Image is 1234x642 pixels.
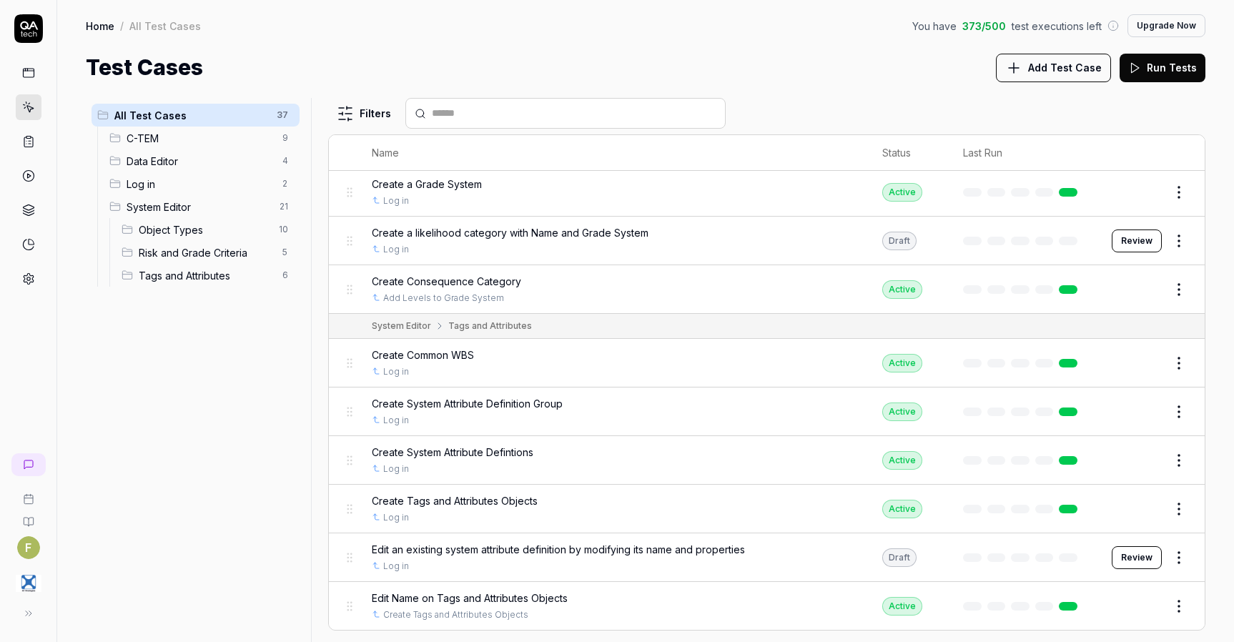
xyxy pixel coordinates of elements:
button: Review [1112,229,1162,252]
a: Add Levels to Grade System [383,292,504,305]
button: Run Tests [1120,54,1205,82]
div: Drag to reorderData Editor4 [104,149,300,172]
span: Create System Attribute Defintions [372,445,533,460]
div: Drag to reorderObject Types10 [116,218,300,241]
span: 6 [277,267,294,284]
div: Active [882,403,922,421]
div: Active [882,451,922,470]
div: Active [882,354,922,372]
span: 4 [277,152,294,169]
span: Create a Grade System [372,177,482,192]
span: System Editor [127,199,271,214]
tr: Create Common WBSLog inActive [329,339,1205,387]
button: Review [1112,546,1162,569]
a: Book a call with us [6,482,51,505]
a: Documentation [6,505,51,528]
div: Active [882,597,922,616]
div: Drag to reorderRisk and Grade Criteria5 [116,241,300,264]
span: Add Test Case [1028,60,1102,75]
th: Name [357,135,868,171]
img: 4C Strategies Logo [16,571,41,596]
button: Filters [328,99,400,128]
button: 4C Strategies Logo [6,559,51,599]
tr: Edit an existing system attribute definition by modifying its name and propertiesLog inDraftReview [329,533,1205,582]
th: Last Run [949,135,1097,171]
span: Create Consequence Category [372,274,521,289]
span: Tags and Attributes [139,268,274,283]
div: System Editor [372,320,431,332]
a: Home [86,19,114,33]
div: All Test Cases [129,19,201,33]
a: Log in [383,511,409,524]
span: 2 [277,175,294,192]
button: F [17,536,40,559]
a: New conversation [11,453,46,476]
div: Active [882,500,922,518]
div: Drag to reorderC-TEM9 [104,127,300,149]
span: Object Types [139,222,270,237]
button: Upgrade Now [1127,14,1205,37]
span: Edit Name on Tags and Attributes Objects [372,591,568,606]
a: Log in [383,365,409,378]
span: Create System Attribute Definition Group [372,396,563,411]
span: Create Tags and Attributes Objects [372,493,538,508]
th: Status [868,135,949,171]
span: Edit an existing system attribute definition by modifying its name and properties [372,542,745,557]
span: Create Common WBS [372,347,474,362]
div: Drag to reorderLog in2 [104,172,300,195]
a: Create Tags and Attributes Objects [383,608,528,621]
span: Data Editor [127,154,274,169]
span: Log in [127,177,274,192]
span: 10 [273,221,294,238]
span: C-TEM [127,131,274,146]
a: Log in [383,194,409,207]
tr: Create System Attribute DefintionsLog inActive [329,436,1205,485]
button: Add Test Case [996,54,1111,82]
span: Risk and Grade Criteria [139,245,274,260]
span: 37 [271,107,294,124]
tr: Create a likelihood category with Name and Grade SystemLog inDraftReview [329,217,1205,265]
h1: Test Cases [86,51,203,84]
span: test executions left [1012,19,1102,34]
div: Active [882,183,922,202]
div: Drag to reorderTags and Attributes6 [116,264,300,287]
tr: Create System Attribute Definition GroupLog inActive [329,387,1205,436]
span: Create a likelihood category with Name and Grade System [372,225,648,240]
div: / [120,19,124,33]
span: You have [912,19,957,34]
span: 5 [277,244,294,261]
div: Draft [882,548,917,567]
tr: Create Consequence CategoryAdd Levels to Grade SystemActive [329,265,1205,314]
tr: Create a Grade SystemLog inActive [329,168,1205,217]
tr: Edit Name on Tags and Attributes ObjectsCreate Tags and Attributes ObjectsActive [329,582,1205,630]
span: 21 [274,198,294,215]
a: Log in [383,560,409,573]
div: Active [882,280,922,299]
div: Drag to reorderSystem Editor21 [104,195,300,218]
tr: Create Tags and Attributes ObjectsLog inActive [329,485,1205,533]
span: All Test Cases [114,108,268,123]
a: Log in [383,463,409,475]
span: 9 [277,129,294,147]
div: Draft [882,232,917,250]
a: Log in [383,243,409,256]
span: 373 / 500 [962,19,1006,34]
div: Tags and Attributes [448,320,532,332]
a: Log in [383,414,409,427]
